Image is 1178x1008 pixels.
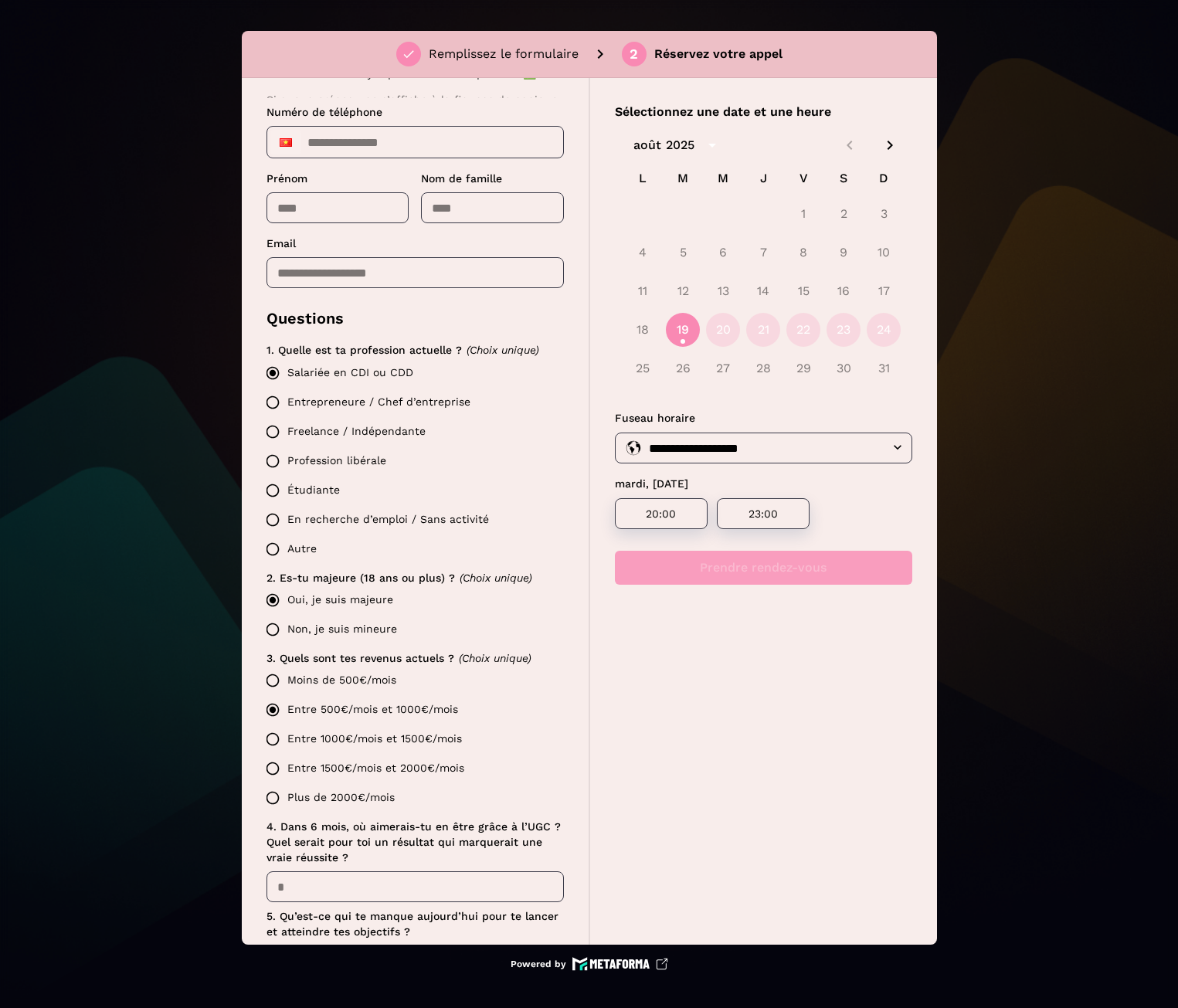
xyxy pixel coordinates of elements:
p: Remplissez le formulaire [429,45,579,63]
span: (Choix unique) [460,572,532,584]
label: Oui, je suis majeure [258,585,564,615]
span: 1. Quelle est ta profession actuelle ? [266,344,462,356]
p: mardi, [DATE] [615,476,912,492]
span: V [789,163,817,194]
label: Étudiante [258,476,564,505]
button: 21 août 2025 [746,313,780,347]
span: 2. Es-tu majeure (18 ans ou plus) ? [266,572,455,584]
span: J [749,163,777,194]
span: Numéro de téléphone [266,106,382,118]
p: Réservez votre appel [654,45,783,63]
label: Profession libérale [258,446,564,476]
label: Autre [258,535,564,564]
p: Questions [266,307,564,330]
span: Nom de famille [421,172,502,185]
button: Open [888,438,907,456]
span: L [629,163,657,194]
p: Si aucun créneau ne s’affiche à la fin, pas de panique : [266,92,559,123]
span: S [830,163,857,194]
p: Powered by [511,958,566,970]
span: M [669,163,697,194]
label: Entre 500€/mois et 1000€/mois [258,695,564,725]
button: calendar view is open, switch to year view [699,132,725,158]
p: Sélectionnez une date et une heure [615,103,912,121]
button: Next month [877,132,903,158]
p: 20:00 [633,507,689,520]
p: Fuseau horaire [615,410,912,426]
label: Plus de 2000€/mois [258,783,564,813]
span: (Choix unique) [459,652,531,664]
a: Powered by [511,957,668,971]
span: 5. Qu’est-ce qui te manque aujourd’hui pour te lancer et atteindre tes objectifs ? [266,910,562,938]
span: D [870,163,898,194]
p: 23:00 [735,507,791,520]
button: 19 août 2025 [666,313,700,347]
label: Freelance / Indépendante [258,417,564,446]
div: 2025 [666,136,694,154]
div: Vietnam: + 84 [270,130,301,154]
span: 4. Dans 6 mois, où aimerais-tu en être grâce à l’UGC ? Quel serait pour toi un résultat qui marqu... [266,820,565,864]
label: Salariée en CDI ou CDD [258,358,564,388]
button: 20 août 2025 [706,313,740,347]
label: Entre 1500€/mois et 2000€/mois [258,754,564,783]
span: M [709,163,737,194]
label: Non, je suis mineure [258,615,564,644]
label: En recherche d’emploi / Sans activité [258,505,564,535]
div: 2 [630,47,638,61]
button: 23 août 2025 [827,313,861,347]
button: 24 août 2025 [867,313,901,347]
label: Entrepreneure / Chef d’entreprise [258,388,564,417]
span: 3. Quels sont tes revenus actuels ? [266,652,454,664]
span: (Choix unique) [467,344,539,356]
div: août [633,136,661,154]
label: Entre 1000€/mois et 1500€/mois [258,725,564,754]
label: Moins de 500€/mois [258,666,564,695]
button: 22 août 2025 [786,313,820,347]
span: Email [266,237,296,249]
span: Prénom [266,172,307,185]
